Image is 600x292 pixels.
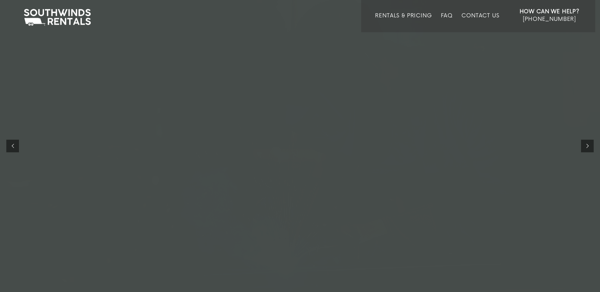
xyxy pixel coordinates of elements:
[520,9,579,15] strong: How Can We Help?
[523,16,576,22] span: [PHONE_NUMBER]
[375,13,432,32] a: Rentals & Pricing
[520,8,579,27] a: How Can We Help? [PHONE_NUMBER]
[21,8,94,27] img: Southwinds Rentals Logo
[461,13,499,32] a: Contact Us
[441,13,453,32] a: FAQ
